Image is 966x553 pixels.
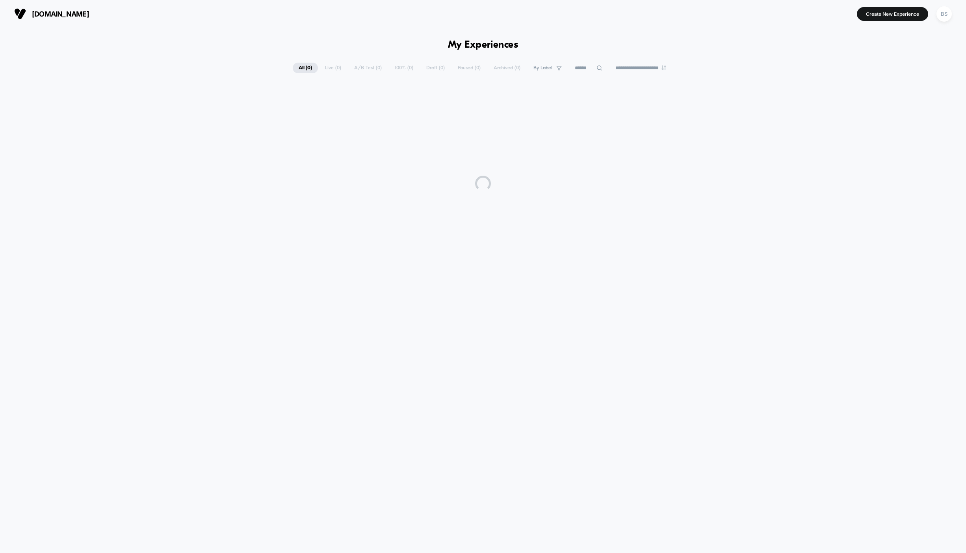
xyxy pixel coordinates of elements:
[14,8,26,20] img: Visually logo
[32,10,89,18] span: [DOMAIN_NAME]
[12,7,91,20] button: [DOMAIN_NAME]
[661,65,666,70] img: end
[448,39,518,51] h1: My Experiences
[936,6,952,22] div: BS
[293,63,318,73] span: All ( 0 )
[934,6,954,22] button: BS
[533,65,552,71] span: By Label
[857,7,928,21] button: Create New Experience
